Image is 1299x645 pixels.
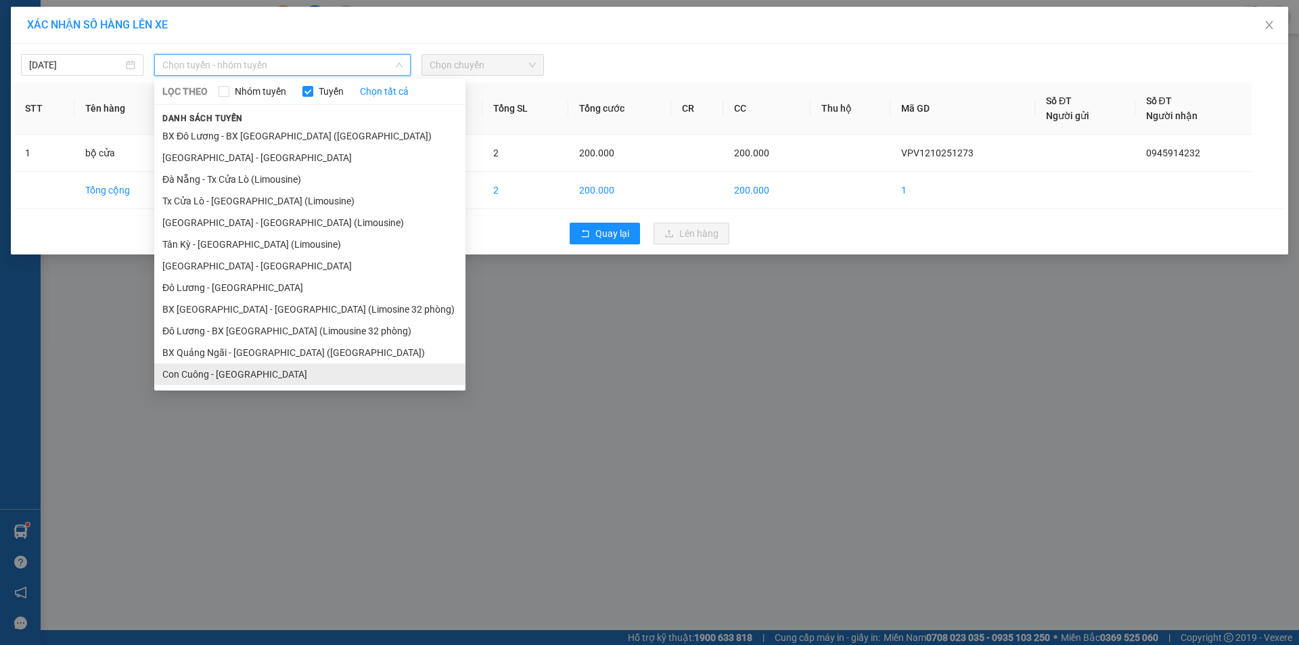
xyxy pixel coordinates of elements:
[162,84,208,99] span: LỌC THEO
[29,58,123,72] input: 12/10/2025
[1046,95,1072,106] span: Số ĐT
[723,83,811,135] th: CC
[568,172,671,209] td: 200.000
[723,172,811,209] td: 200.000
[568,83,671,135] th: Tổng cước
[811,83,890,135] th: Thu hộ
[162,55,403,75] span: Chọn tuyến - nhóm tuyến
[154,212,465,233] li: [GEOGRAPHIC_DATA] - [GEOGRAPHIC_DATA] (Limousine)
[14,83,74,135] th: STT
[313,84,349,99] span: Tuyến
[482,83,569,135] th: Tổng SL
[1046,110,1089,121] span: Người gửi
[430,55,536,75] span: Chọn chuyến
[482,172,569,209] td: 2
[890,83,1035,135] th: Mã GD
[154,169,465,190] li: Đà Nẵng - Tx Cửa Lò (Limousine)
[74,135,177,172] td: bộ cửa
[154,277,465,298] li: Đô Lương - [GEOGRAPHIC_DATA]
[579,148,614,158] span: 200.000
[74,83,177,135] th: Tên hàng
[154,190,465,212] li: Tx Cửa Lò - [GEOGRAPHIC_DATA] (Limousine)
[901,148,974,158] span: VPV1210251273
[1264,20,1275,30] span: close
[154,112,251,125] span: Danh sách tuyến
[154,125,465,147] li: BX Đô Lương - BX [GEOGRAPHIC_DATA] ([GEOGRAPHIC_DATA])
[154,342,465,363] li: BX Quảng Ngãi - [GEOGRAPHIC_DATA] ([GEOGRAPHIC_DATA])
[229,84,292,99] span: Nhóm tuyến
[1146,110,1198,121] span: Người nhận
[1146,148,1200,158] span: 0945914232
[74,172,177,209] td: Tổng cộng
[360,84,409,99] a: Chọn tất cả
[890,172,1035,209] td: 1
[493,148,499,158] span: 2
[395,61,403,69] span: down
[154,320,465,342] li: Đô Lương - BX [GEOGRAPHIC_DATA] (Limousine 32 phòng)
[671,83,723,135] th: CR
[654,223,729,244] button: uploadLên hàng
[154,147,465,169] li: [GEOGRAPHIC_DATA] - [GEOGRAPHIC_DATA]
[154,363,465,385] li: Con Cuông - [GEOGRAPHIC_DATA]
[570,223,640,244] button: rollbackQuay lại
[154,233,465,255] li: Tân Kỳ - [GEOGRAPHIC_DATA] (Limousine)
[27,18,168,31] span: XÁC NHẬN SỐ HÀNG LÊN XE
[1146,95,1172,106] span: Số ĐT
[154,298,465,320] li: BX [GEOGRAPHIC_DATA] - [GEOGRAPHIC_DATA] (Limosine 32 phòng)
[154,255,465,277] li: [GEOGRAPHIC_DATA] - [GEOGRAPHIC_DATA]
[14,135,74,172] td: 1
[1250,7,1288,45] button: Close
[734,148,769,158] span: 200.000
[580,229,590,240] span: rollback
[595,226,629,241] span: Quay lại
